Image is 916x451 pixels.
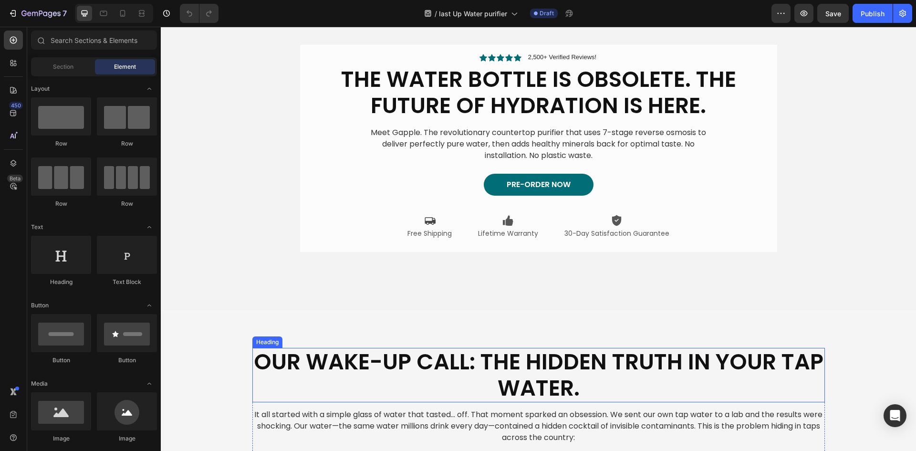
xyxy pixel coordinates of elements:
p: Free Shipping [247,202,291,211]
span: Toggle open [142,81,157,96]
p: Lifetime Warranty [317,202,377,211]
div: Row [31,139,91,148]
span: last Up Water purifier [439,9,507,19]
div: Publish [861,9,885,19]
h2: Our Wake-Up Call: The Hidden Truth in Your Tap Water. [92,321,664,376]
div: Heading [31,278,91,286]
div: Image [31,434,91,443]
span: Text [31,223,43,231]
a: PRE-ORDER NOW [323,147,433,169]
p: 7 [62,8,67,19]
span: Element [114,63,136,71]
div: Row [97,199,157,208]
p: PRE-ORDER NOW [346,152,410,164]
p: 30-Day Satisfaction Guarantee [404,202,509,211]
p: 2,500+ Verified Reviews! [367,27,436,35]
div: Beta [7,175,23,182]
span: Save [825,10,841,18]
div: Button [31,356,91,365]
iframe: Design area [161,27,916,451]
span: Toggle open [142,376,157,391]
div: Row [97,139,157,148]
div: Undo/Redo [180,4,219,23]
span: Toggle open [142,220,157,235]
span: Draft [540,9,554,18]
h2: The Water Bottle is Obsolete. The Future of Hydration is Here. [147,39,609,93]
div: Text Block [97,278,157,286]
span: Layout [31,84,50,93]
div: Open Intercom Messenger [884,404,906,427]
span: / [435,9,437,19]
div: 450 [9,102,23,109]
span: Button [31,301,49,310]
button: Save [817,4,849,23]
div: Heading [94,311,120,320]
input: Search Sections & Elements [31,31,157,50]
div: Row [31,199,91,208]
button: 7 [4,4,71,23]
button: Publish [853,4,893,23]
p: Meet Gapple. The revolutionary countertop purifier that uses 7-stage reverse osmosis to deliver p... [207,100,549,135]
span: Media [31,379,48,388]
span: Section [53,63,73,71]
span: Toggle open [142,298,157,313]
p: It all started with a simple glass of water that tasted... off. That moment sparked an obsession.... [93,382,663,417]
div: Image [97,434,157,443]
div: Button [97,356,157,365]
